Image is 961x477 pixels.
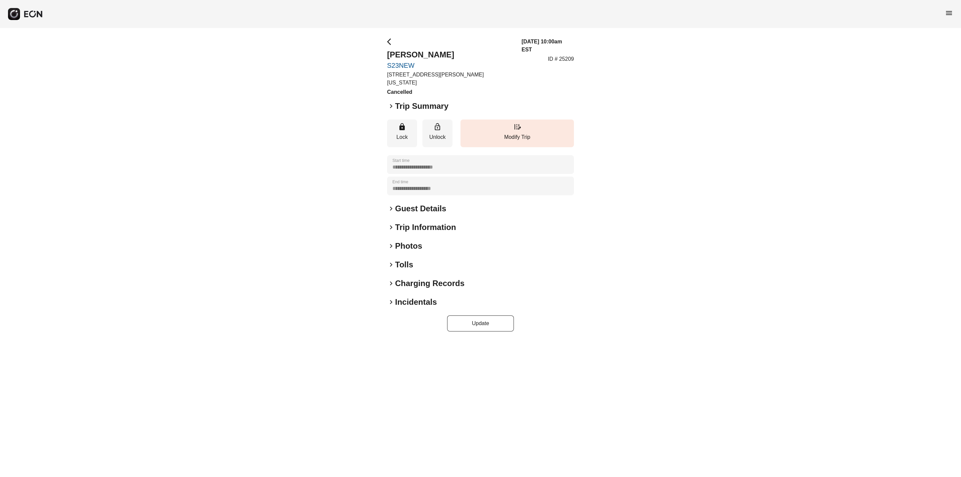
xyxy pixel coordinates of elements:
[398,123,406,131] span: lock
[395,101,448,111] h2: Trip Summary
[522,38,574,54] h3: [DATE] 10:00am EST
[387,261,395,269] span: keyboard_arrow_right
[395,241,422,251] h2: Photos
[395,222,456,233] h2: Trip Information
[390,133,414,141] p: Lock
[387,298,395,306] span: keyboard_arrow_right
[387,205,395,213] span: keyboard_arrow_right
[387,88,514,96] h3: Cancelled
[548,55,574,63] p: ID # 25209
[513,123,521,131] span: edit_road
[395,278,464,289] h2: Charging Records
[422,120,452,147] button: Unlock
[387,102,395,110] span: keyboard_arrow_right
[426,133,449,141] p: Unlock
[387,71,514,87] p: [STREET_ADDRESS][PERSON_NAME][US_STATE]
[395,203,446,214] h2: Guest Details
[387,38,395,46] span: arrow_back_ios
[395,259,413,270] h2: Tolls
[387,279,395,287] span: keyboard_arrow_right
[387,223,395,231] span: keyboard_arrow_right
[447,315,514,331] button: Update
[945,9,953,17] span: menu
[395,297,437,307] h2: Incidentals
[387,61,514,69] a: S23NEW
[433,123,441,131] span: lock_open
[387,242,395,250] span: keyboard_arrow_right
[387,120,417,147] button: Lock
[464,133,571,141] p: Modify Trip
[460,120,574,147] button: Modify Trip
[387,49,514,60] h2: [PERSON_NAME]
